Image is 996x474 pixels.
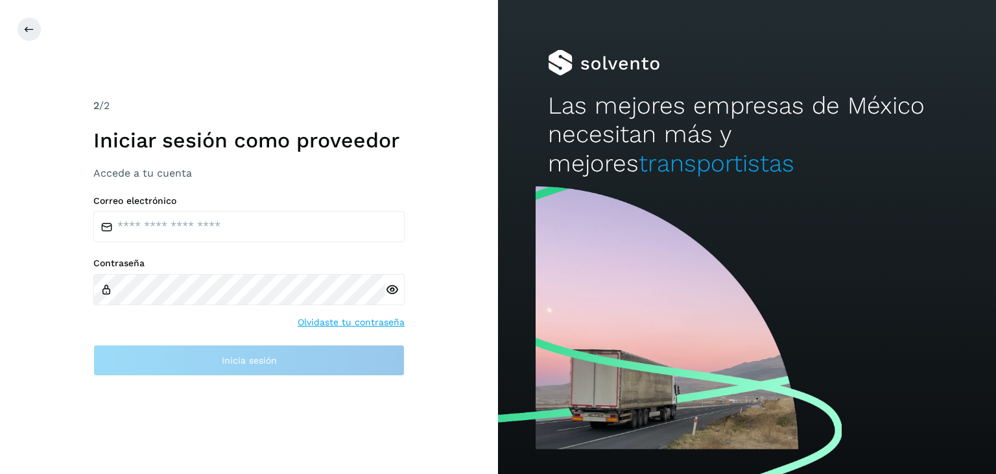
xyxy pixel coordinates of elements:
[93,195,405,206] label: Correo electrónico
[93,99,99,112] span: 2
[639,149,794,177] span: transportistas
[93,98,405,114] div: /2
[93,167,405,179] h3: Accede a tu cuenta
[93,345,405,376] button: Inicia sesión
[298,316,405,329] a: Olvidaste tu contraseña
[222,356,277,365] span: Inicia sesión
[93,258,405,269] label: Contraseña
[93,128,405,153] h1: Iniciar sesión como proveedor
[548,92,946,178] h2: Las mejores empresas de México necesitan más y mejores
